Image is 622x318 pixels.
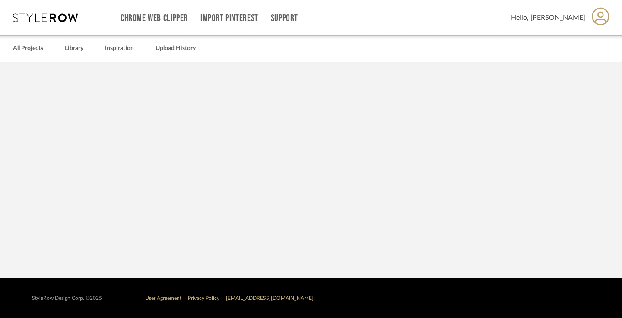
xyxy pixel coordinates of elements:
[226,296,314,301] a: [EMAIL_ADDRESS][DOMAIN_NAME]
[145,296,181,301] a: User Agreement
[13,43,43,54] a: All Projects
[32,295,102,302] div: StyleRow Design Corp. ©2025
[155,43,196,54] a: Upload History
[65,43,83,54] a: Library
[271,15,298,22] a: Support
[511,13,585,23] span: Hello, [PERSON_NAME]
[121,15,188,22] a: Chrome Web Clipper
[188,296,219,301] a: Privacy Policy
[105,43,134,54] a: Inspiration
[200,15,258,22] a: Import Pinterest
